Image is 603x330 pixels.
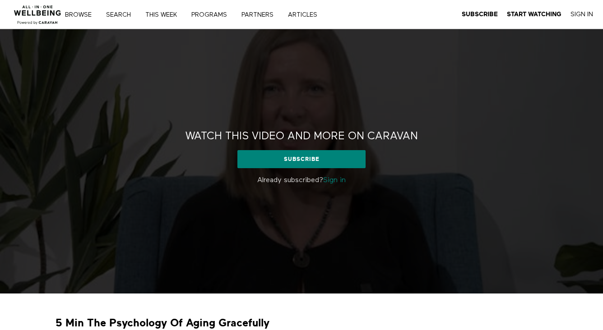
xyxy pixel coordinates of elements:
a: Search [103,12,140,18]
a: PARTNERS [238,12,283,18]
strong: Subscribe [462,11,498,18]
p: Already subscribed? [168,175,435,186]
a: Start Watching [507,10,561,18]
nav: Primary [71,10,336,19]
a: Subscribe [462,10,498,18]
a: PROGRAMS [188,12,237,18]
a: THIS WEEK [142,12,186,18]
strong: 5 Min The Psychology Of Aging Gracefully [56,316,269,330]
strong: Start Watching [507,11,561,18]
a: Browse [62,12,101,18]
a: Sign in [323,177,346,184]
a: Sign In [571,10,593,18]
a: Subscribe [237,150,365,168]
a: ARTICLES [285,12,327,18]
h2: Watch this video and more on CARAVAN [186,129,418,143]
